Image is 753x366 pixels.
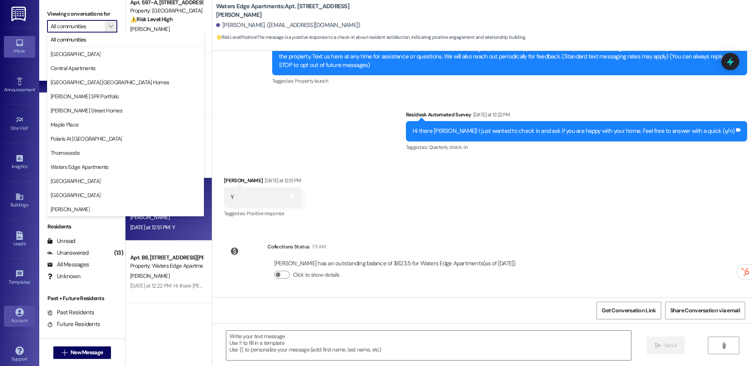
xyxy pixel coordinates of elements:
[47,249,89,257] div: Unanswered
[28,124,29,130] span: •
[27,163,28,168] span: •
[130,224,175,231] div: [DATE] at 12:51 PM: Y
[279,44,735,69] div: Hi [PERSON_NAME], I'm on the new offsite Resident Support Team for Waters Edge Apartments! My job...
[51,64,95,72] span: Central Apartments
[231,193,234,201] div: Y
[11,7,27,21] img: ResiDesk Logo
[309,243,326,251] div: 7:11 AM
[51,121,78,129] span: Maple Place
[130,272,169,279] span: [PERSON_NAME]
[39,151,125,159] div: Prospects
[51,50,100,58] span: [GEOGRAPHIC_DATA]
[4,113,35,134] a: Site Visit •
[224,208,301,219] div: Tagged as:
[413,127,735,135] div: Hi there [PERSON_NAME]! I just wanted to check in and ask if you are happy with your home. Feel f...
[602,306,656,315] span: Get Conversation Link
[130,214,169,221] span: [PERSON_NAME]
[51,135,122,143] span: Polaris At [GEOGRAPHIC_DATA]
[216,34,256,40] strong: 🌟 Risk Level: Positive
[47,8,117,20] label: Viewing conversations for
[62,350,67,356] i: 
[39,294,125,303] div: Past + Future Residents
[406,141,747,153] div: Tagged as:
[39,223,125,231] div: Residents
[216,33,526,42] span: : The message is a positive response to a check-in about resident satisfaction, indicating positi...
[4,306,35,327] a: Account
[665,302,745,319] button: Share Conversation via email
[597,302,661,319] button: Get Conversation Link
[51,191,100,199] span: [GEOGRAPHIC_DATA]
[112,247,125,259] div: (13)
[216,21,360,29] div: [PERSON_NAME]. ([EMAIL_ADDRESS][DOMAIN_NAME])
[4,229,35,250] a: Leads
[51,20,105,33] input: All communities
[53,346,111,359] button: New Message
[130,16,173,23] strong: ⚠️ Risk Level: High
[51,36,86,43] span: All communities
[51,92,119,100] span: [PERSON_NAME] SFR Portfolio
[429,144,467,150] span: Quarterly check-in
[39,44,125,53] div: Prospects + Residents
[721,342,727,349] i: 
[267,243,309,251] div: Collections Status
[655,342,661,349] i: 
[247,210,284,217] span: Positive response
[4,344,35,365] a: Support
[47,261,89,269] div: All Messages
[263,176,301,185] div: [DATE] at 12:51 PM
[47,308,95,317] div: Past Residents
[130,282,604,289] div: [DATE] at 12:22 PM: Hi there [PERSON_NAME]! I just wanted to check in and ask if you are happy wi...
[295,78,328,84] span: Property launch
[51,78,169,86] span: [GEOGRAPHIC_DATA] [GEOGRAPHIC_DATA] Homes
[471,111,510,119] div: [DATE] at 12:22 PM
[51,107,122,114] span: [PERSON_NAME] Street Homes
[670,306,740,315] span: Share Conversation via email
[30,278,31,284] span: •
[647,337,685,354] button: Send
[4,190,35,211] a: Buildings
[272,75,747,87] div: Tagged as:
[216,2,373,19] b: Waters Edge Apartments: Apt. [STREET_ADDRESS][PERSON_NAME]
[47,237,75,245] div: Unread
[224,176,301,187] div: [PERSON_NAME]
[130,25,169,33] span: [PERSON_NAME]
[4,36,35,57] a: Inbox
[274,259,516,268] div: [PERSON_NAME] has an outstanding balance of $623.5 for Waters Edge Apartments (as of [DATE])
[4,152,35,173] a: Insights •
[71,348,103,357] span: New Message
[47,320,100,328] div: Future Residents
[406,111,747,121] div: Residesk Automated Survey
[130,7,203,15] div: Property: [GEOGRAPHIC_DATA]
[51,149,80,157] span: Thornwoode
[293,271,339,279] label: Click to show details
[130,262,203,270] div: Property: Waters Edge Apartments
[51,205,90,213] span: [PERSON_NAME]
[51,177,100,185] span: [GEOGRAPHIC_DATA]
[4,267,35,288] a: Templates •
[664,341,677,350] span: Send
[47,272,80,281] div: Unknown
[109,23,113,29] i: 
[130,254,203,262] div: Apt. B8, [STREET_ADDRESS][PERSON_NAME]
[35,86,36,91] span: •
[51,163,109,171] span: Waters Edge Apartments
